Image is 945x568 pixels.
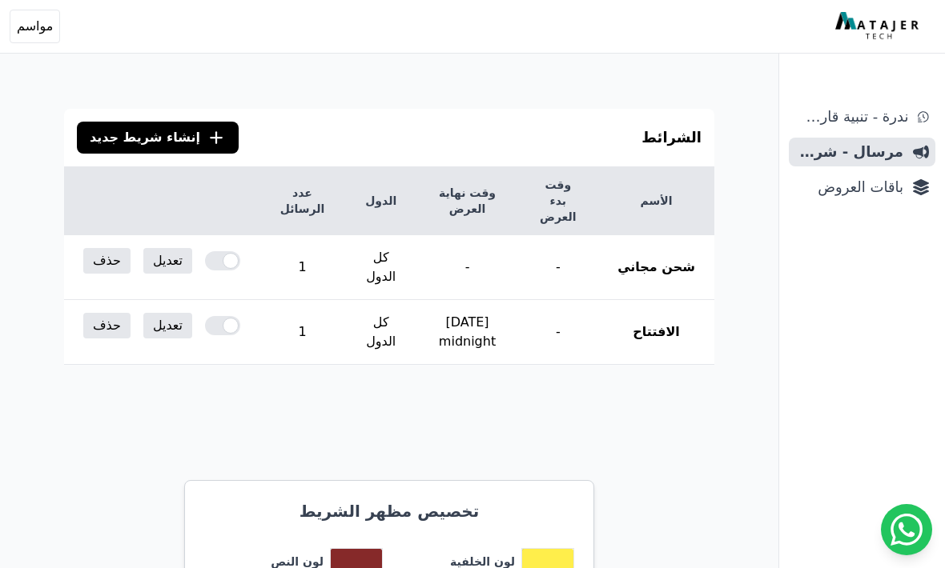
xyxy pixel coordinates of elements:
td: 1 [259,235,345,300]
button: حذف [83,313,131,338]
th: الدول [345,167,417,235]
td: - [518,235,599,300]
span: مواسم [17,17,53,36]
span: باقات العروض [795,176,903,198]
th: وقت نهاية العرض [417,167,518,235]
img: MatajerTech Logo [835,12,923,41]
a: تعديل [143,313,192,338]
a: تعديل [143,248,192,274]
h3: الشرائط [641,126,702,149]
td: كل الدول [345,235,417,300]
td: - [518,300,599,365]
h3: تخصيص مظهر الشريط [204,500,574,522]
td: كل الدول [345,300,417,365]
span: إنشاء شريط جديد [90,128,200,147]
td: [DATE] midnight [417,300,518,365]
th: الأسم [598,167,714,235]
td: 1 [259,300,345,365]
th: الافتتاح [598,300,714,365]
span: ندرة - تنبية قارب علي النفاذ [795,106,908,128]
th: عدد الرسائل [259,167,345,235]
span: مرسال - شريط دعاية [795,141,903,163]
button: مواسم [10,10,60,43]
th: شحن مجاني [598,235,714,300]
td: - [417,235,518,300]
a: إنشاء شريط جديد [77,122,239,154]
th: وقت بدء العرض [518,167,599,235]
button: حذف [83,248,131,274]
